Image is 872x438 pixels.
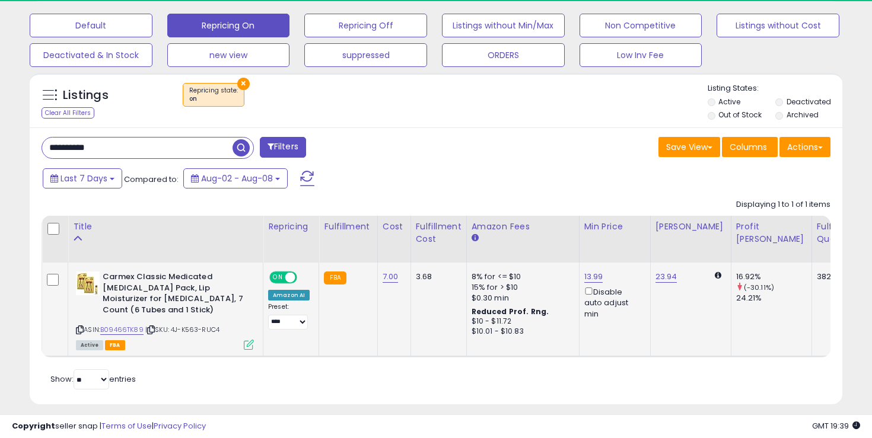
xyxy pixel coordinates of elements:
[817,220,858,245] div: Fulfillable Quantity
[472,271,570,282] div: 8% for <= $10
[43,168,122,188] button: Last 7 Days
[658,137,720,157] button: Save View
[42,107,94,119] div: Clear All Filters
[167,14,290,37] button: Repricing On
[63,87,109,104] h5: Listings
[736,199,830,210] div: Displaying 1 to 1 of 1 items
[76,271,254,349] div: ASIN:
[717,14,839,37] button: Listings without Cost
[416,220,462,245] div: Fulfillment Cost
[787,110,819,120] label: Archived
[442,14,565,37] button: Listings without Min/Max
[12,421,206,432] div: seller snap | |
[154,420,206,431] a: Privacy Policy
[201,172,273,184] span: Aug-02 - Aug-08
[580,43,702,67] button: Low Inv Fee
[472,220,574,233] div: Amazon Fees
[324,220,372,233] div: Fulfillment
[12,420,55,431] strong: Copyright
[76,340,103,350] span: All listings currently available for purchase on Amazon
[383,220,406,233] div: Cost
[30,14,152,37] button: Default
[708,83,843,94] p: Listing States:
[416,271,457,282] div: 3.68
[718,110,762,120] label: Out of Stock
[183,168,288,188] button: Aug-02 - Aug-08
[817,271,854,282] div: 382
[76,271,100,295] img: 512Ala1x+yS._SL40_.jpg
[584,285,641,319] div: Disable auto adjust min
[268,303,310,330] div: Preset:
[655,220,726,233] div: [PERSON_NAME]
[268,220,314,233] div: Repricing
[61,172,107,184] span: Last 7 Days
[383,271,399,283] a: 7.00
[100,325,144,335] a: B09466TK89
[584,271,603,283] a: 13.99
[744,283,774,292] small: (-30.11%)
[73,220,258,233] div: Title
[584,220,645,233] div: Min Price
[260,137,306,158] button: Filters
[304,14,427,37] button: Repricing Off
[145,325,219,334] span: | SKU: 4J-K563-RUC4
[101,420,152,431] a: Terms of Use
[237,78,250,90] button: ×
[472,282,570,293] div: 15% for > $10
[268,290,310,300] div: Amazon AI
[472,233,479,244] small: Amazon Fees.
[295,273,314,283] span: OFF
[472,293,570,303] div: $0.30 min
[189,86,238,104] span: Repricing state :
[736,220,807,245] div: Profit [PERSON_NAME]
[722,137,778,157] button: Columns
[270,273,285,283] span: ON
[103,271,247,318] b: Carmex Classic Medicated [MEDICAL_DATA] Pack, Lip Moisturizer for [MEDICAL_DATA], 7 Count (6 Tube...
[787,97,831,107] label: Deactivated
[50,373,136,385] span: Show: entries
[779,137,830,157] button: Actions
[30,43,152,67] button: Deactivated & In Stock
[472,327,570,337] div: $10.01 - $10.83
[472,306,549,316] b: Reduced Prof. Rng.
[442,43,565,67] button: ORDERS
[167,43,290,67] button: new view
[812,420,860,431] span: 2025-08-16 19:39 GMT
[105,340,125,350] span: FBA
[304,43,427,67] button: suppressed
[655,271,677,283] a: 23.94
[730,141,767,153] span: Columns
[718,97,740,107] label: Active
[736,271,811,282] div: 16.92%
[189,95,238,103] div: on
[124,174,179,185] span: Compared to:
[324,271,346,284] small: FBA
[580,14,702,37] button: Non Competitive
[736,293,811,303] div: 24.21%
[472,316,570,327] div: $10 - $11.72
